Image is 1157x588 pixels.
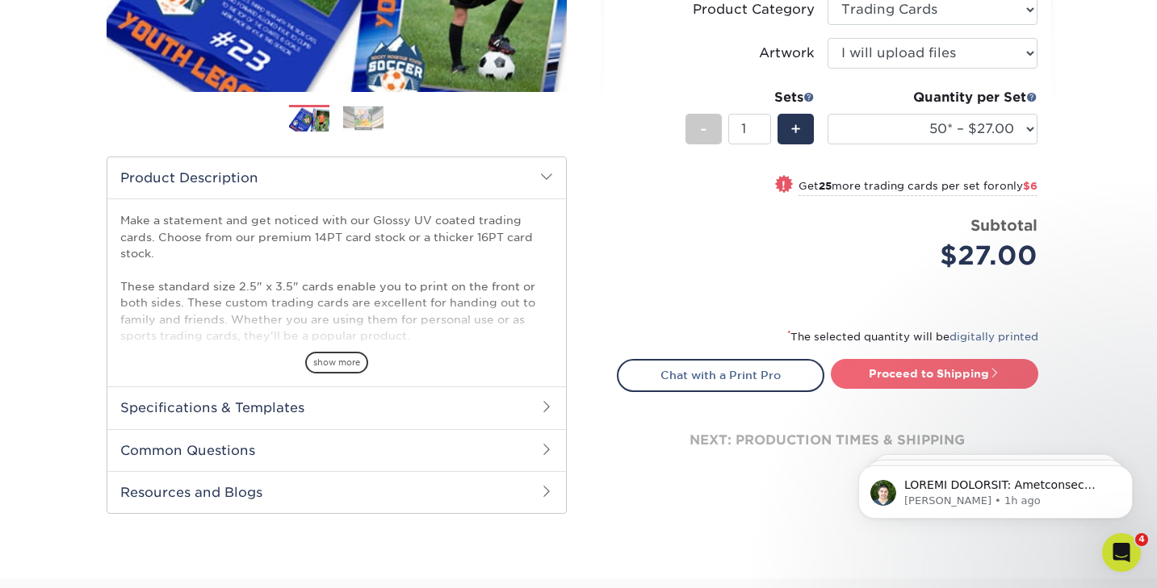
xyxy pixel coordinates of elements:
iframe: Google Customer Reviews [4,539,137,582]
span: + [790,117,801,141]
span: only [1000,180,1038,192]
iframe: Intercom notifications message [834,432,1157,544]
div: Sets [685,88,815,107]
img: Trading Cards 01 [289,106,329,134]
span: show more [305,352,368,373]
h2: Common Questions [107,429,566,471]
iframe: Intercom live chat [1102,533,1141,572]
div: Quantity per Set [828,88,1038,107]
a: Proceed to Shipping [831,359,1038,388]
span: 4 [1135,533,1148,546]
small: The selected quantity will be [787,331,1038,343]
div: next: production times & shipping [617,392,1038,489]
h2: Resources and Blogs [107,471,566,513]
span: $6 [1023,180,1038,192]
div: Artwork [759,44,815,63]
a: digitally printed [949,331,1038,343]
span: - [700,117,707,141]
a: Chat with a Print Pro [617,359,824,391]
small: Get more trading cards per set for [799,180,1038,196]
h2: Specifications & Templates [107,386,566,428]
span: ! [782,177,786,194]
strong: Subtotal [970,216,1038,234]
p: Make a statement and get noticed with our Glossy UV coated trading cards. Choose from our premium... [120,212,553,410]
div: $27.00 [840,236,1038,275]
strong: 25 [819,180,832,192]
img: Trading Cards 02 [343,106,384,131]
h2: Product Description [107,157,566,198]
